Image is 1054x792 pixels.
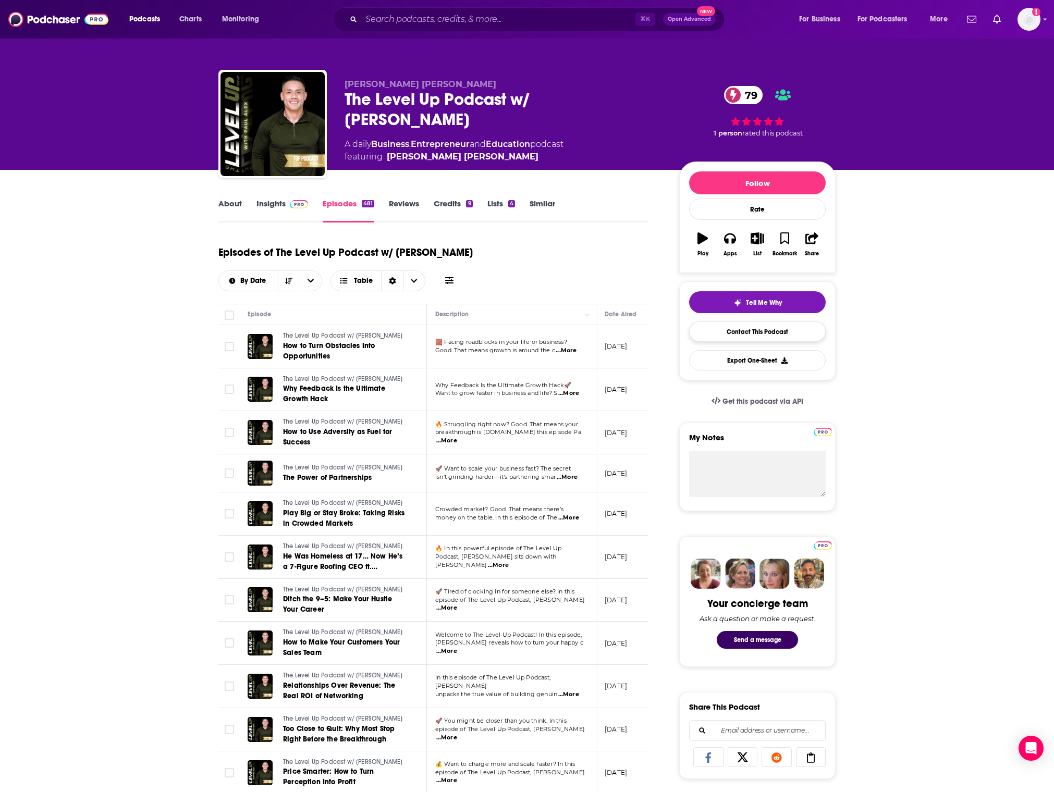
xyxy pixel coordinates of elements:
[487,199,515,222] a: Lists4
[435,381,571,389] span: Why Feedback Is the Ultimate Growth Hack🚀
[248,308,271,320] div: Episode
[722,397,803,406] span: Get this podcast via API
[792,11,853,28] button: open menu
[283,672,402,679] span: The Level Up Podcast w/ [PERSON_NAME]
[728,747,758,767] a: Share on X/Twitter
[283,375,402,382] span: The Level Up Podcast w/ [PERSON_NAME]
[435,389,557,397] span: Want to grow faster in business and life? S
[689,199,826,220] div: Rate
[635,13,655,26] span: ⌘ K
[466,200,472,207] div: 9
[283,375,408,384] a: The Level Up Podcast w/ [PERSON_NAME]
[679,79,836,144] div: 79 1 personrated this podcast
[435,514,557,521] span: money on the table. In this episode of The
[122,11,174,28] button: open menu
[436,604,457,612] span: ...More
[283,341,408,362] a: How to Turn Obstacles Into Opportunities
[345,138,563,163] div: A daily podcast
[725,559,755,589] img: Barbara Profile
[814,541,832,550] img: Podchaser Pro
[283,499,408,508] a: The Level Up Podcast w/ [PERSON_NAME]
[581,308,594,321] button: Column Actions
[734,86,763,104] span: 79
[742,129,803,137] span: rated this podcast
[530,199,555,222] a: Similar
[222,12,259,27] span: Monitoring
[283,508,408,529] a: Play Big or Stay Broke: Taking Risks in Crowded Markets
[361,11,635,28] input: Search podcasts, credits, & more...
[605,469,627,478] p: [DATE]
[256,199,308,222] a: InsightsPodchaser Pro
[283,331,408,341] a: The Level Up Podcast w/ [PERSON_NAME]
[225,468,234,478] span: Toggle select row
[283,463,407,473] a: The Level Up Podcast w/ [PERSON_NAME]
[283,542,408,551] a: The Level Up Podcast w/ [PERSON_NAME]
[805,251,819,257] div: Share
[218,199,242,222] a: About
[814,428,832,436] img: Podchaser Pro
[435,596,585,603] span: episode of The Level Up Podcast, [PERSON_NAME]
[435,473,556,480] span: isn’t grinding harder—it’s partnering smar
[689,720,826,741] div: Search followers
[1018,8,1040,31] span: Logged in as antoine.jordan
[300,271,322,291] button: open menu
[668,17,711,22] span: Open Advanced
[486,139,530,149] a: Education
[799,226,826,263] button: Share
[558,389,579,398] span: ...More
[724,251,737,257] div: Apps
[225,595,234,604] span: Toggle select row
[435,338,567,345] span: 🧱 Facing roadblocks in your life or business?
[354,277,373,284] span: Table
[436,776,457,785] span: ...More
[435,725,585,733] span: episode of The Level Up Podcast, [PERSON_NAME]
[411,139,470,149] a: Entrepreneur
[283,499,402,506] span: The Level Up Podcast w/ [PERSON_NAME]
[240,277,269,284] span: By Date
[724,86,763,104] a: 79
[225,342,234,351] span: Toggle select row
[733,299,742,307] img: tell me why sparkle
[508,200,515,207] div: 4
[558,690,579,699] span: ...More
[283,724,395,744] span: Too Close to Quit: Why Most Stop Right Before the Breakthrough
[488,561,509,570] span: ...More
[605,725,627,734] p: [DATE]
[283,680,408,701] a: Relationships Over Revenue: The Real ROI of Networking
[342,7,734,31] div: Search podcasts, credits, & more...
[689,226,716,263] button: Play
[435,505,563,513] span: Crowded market? Good. That means there’s
[8,9,108,29] a: Podchaser - Follow, Share and Rate Podcasts
[389,199,419,222] a: Reviews
[689,432,826,451] label: My Notes
[435,674,550,689] span: In this episode of The Level Up Podcast, [PERSON_NAME]
[771,226,798,263] button: Bookmark
[362,200,374,207] div: 481
[225,682,234,691] span: Toggle select row
[796,747,826,767] a: Copy Link
[435,346,555,354] span: Good. That means growth is around the c
[989,10,1005,28] a: Show notifications dropdown
[283,473,372,482] span: The Power of Partnerships
[436,647,457,655] span: ...More
[435,553,556,568] span: Podcast, [PERSON_NAME] sits down with [PERSON_NAME]
[283,671,408,680] a: The Level Up Podcast w/ [PERSON_NAME]
[753,251,762,257] div: List
[716,226,743,263] button: Apps
[330,270,426,291] button: Choose View
[963,10,981,28] a: Show notifications dropdown
[689,291,826,313] button: tell me why sparkleTell Me Why
[700,614,815,623] div: Ask a question or make a request.
[283,551,408,572] a: He Was Homeless at 17… Now He’s a 7-Figure Roofing CEO ft. [PERSON_NAME]
[762,747,792,767] a: Share on Reddit
[930,12,948,27] span: More
[689,321,826,342] a: Contact This Podcast
[173,11,208,28] a: Charts
[283,464,402,471] span: The Level Up Podcast w/ [PERSON_NAME]
[283,638,400,657] span: How to Make Your Customers Your Sales Team
[220,72,325,176] a: The Level Up Podcast w/ Paul Alex
[689,171,826,194] button: Follow
[225,428,234,437] span: Toggle select row
[283,594,408,615] a: Ditch the 9–5: Make Your Hustle Your Career
[605,768,627,777] p: [DATE]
